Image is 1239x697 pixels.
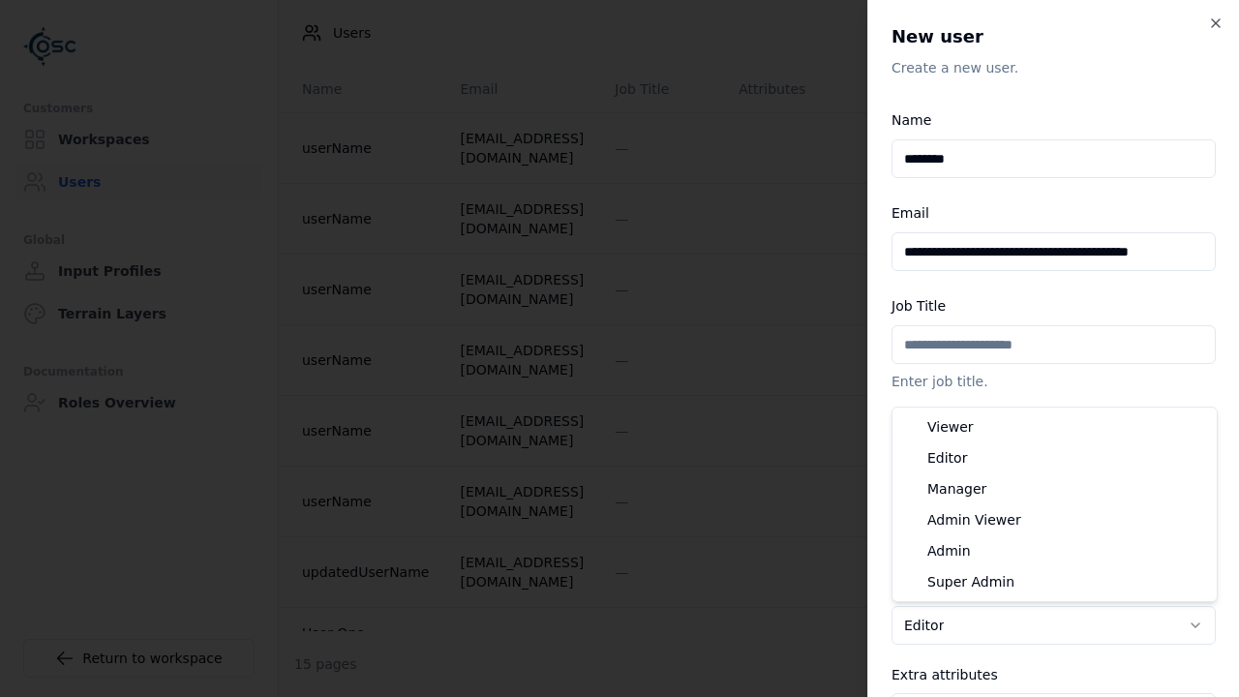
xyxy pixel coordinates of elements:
[927,572,1014,591] span: Super Admin
[927,510,1021,530] span: Admin Viewer
[927,479,986,499] span: Manager
[927,417,974,437] span: Viewer
[927,448,967,468] span: Editor
[927,541,971,561] span: Admin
